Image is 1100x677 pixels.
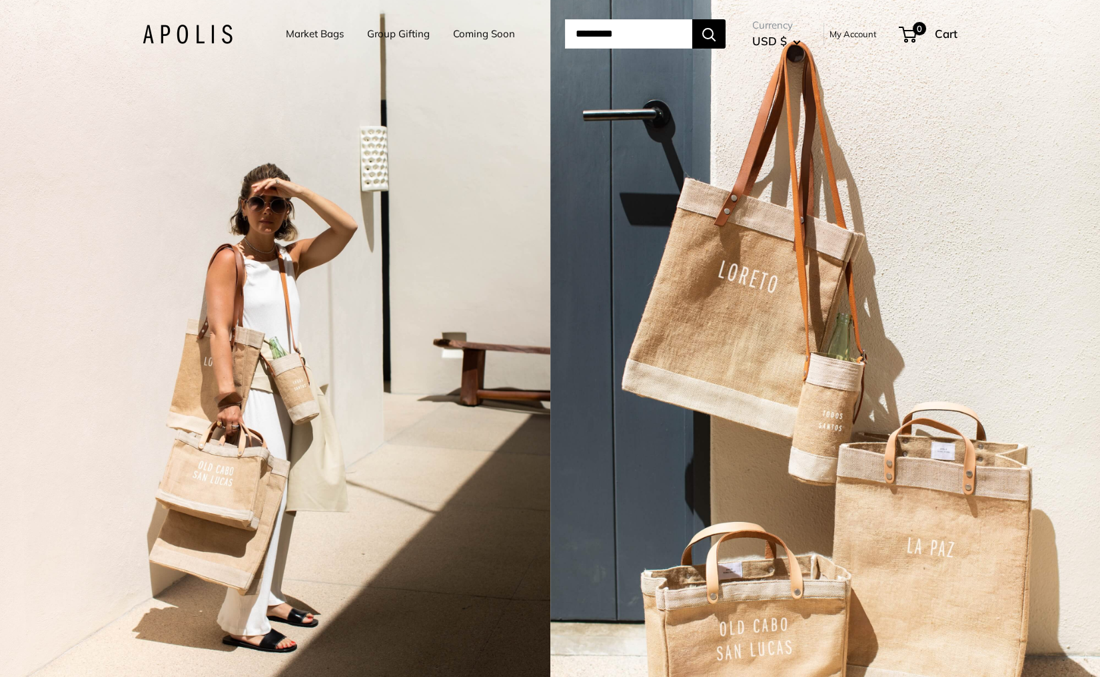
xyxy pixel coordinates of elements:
input: Search... [565,19,692,49]
a: 0 Cart [900,23,957,45]
a: Market Bags [286,25,344,43]
span: USD $ [752,34,787,48]
span: 0 [913,22,926,35]
button: Search [692,19,726,49]
span: Currency [752,16,801,35]
img: Apolis [143,25,233,44]
a: My Account [829,26,877,42]
a: Group Gifting [367,25,430,43]
a: Coming Soon [453,25,515,43]
span: Cart [935,27,957,41]
button: USD $ [752,31,801,52]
